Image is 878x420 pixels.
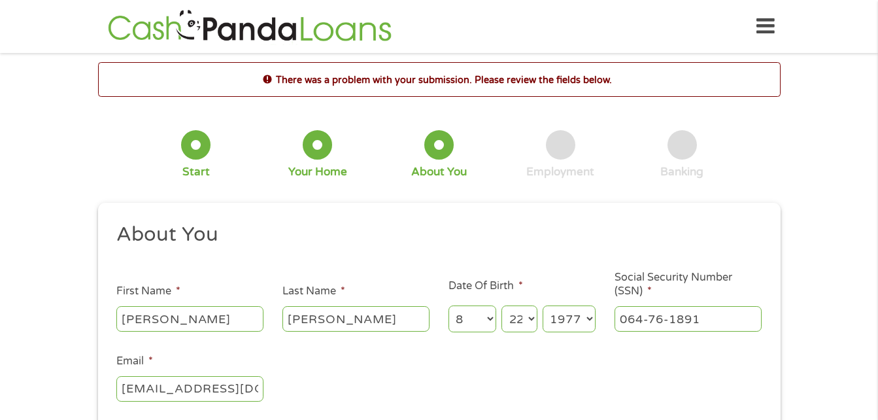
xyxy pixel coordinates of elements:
[448,279,523,293] label: Date Of Birth
[99,73,780,87] h2: There was a problem with your submission. Please review the fields below.
[116,222,752,248] h2: About You
[116,376,263,401] input: john@gmail.com
[282,306,430,331] input: Smith
[288,165,347,179] div: Your Home
[615,271,762,298] label: Social Security Number (SSN)
[660,165,703,179] div: Banking
[282,285,345,298] label: Last Name
[104,8,396,45] img: GetLoanNow Logo
[116,306,263,331] input: John
[182,165,210,179] div: Start
[116,355,153,368] label: Email
[526,165,594,179] div: Employment
[411,165,467,179] div: About You
[116,285,180,298] label: First Name
[615,306,762,331] input: 078-05-1120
